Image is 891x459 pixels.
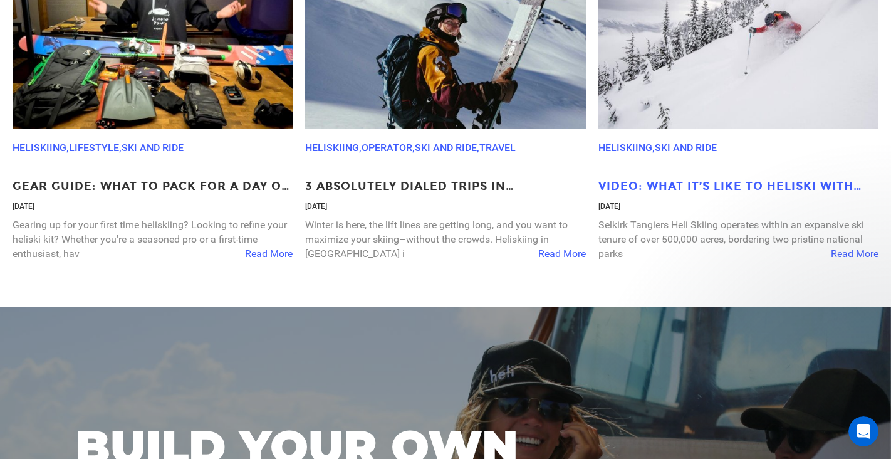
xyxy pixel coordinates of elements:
[305,179,585,195] a: 3 Absolutely Dialed Trips in [GEOGRAPHIC_DATA]
[598,179,878,195] a: Video: What It’s Like to Heliski With Selkirk Tangiers Heli Skiing
[13,218,293,261] p: Gearing up for your first time heliskiing? Looking to refine your heliski kit? Whether you're a s...
[66,142,69,154] span: ,
[412,142,415,154] span: ,
[415,142,477,154] a: Ski and Ride
[122,142,184,154] a: Ski and Ride
[13,179,293,195] a: Gear Guide: What To Pack For A Day Of Heliskiing & Backcountry Skiing
[848,416,878,446] iframe: Intercom live chat
[655,142,717,154] a: Ski and Ride
[305,201,585,212] p: [DATE]
[362,142,412,154] a: Operator
[598,218,878,261] p: Selkirk Tangiers Heli Skiing operates within an expansive ski tenure of over 500,000 acres, borde...
[652,142,655,154] span: ,
[538,247,586,261] span: Read More
[69,142,119,154] a: Lifestyle
[831,247,878,261] span: Read More
[598,142,652,154] a: Heliskiing
[359,142,362,154] span: ,
[119,142,122,154] span: ,
[479,142,516,154] a: Travel
[13,201,293,212] p: [DATE]
[245,247,293,261] span: Read More
[305,142,359,154] a: Heliskiing
[598,201,878,212] p: [DATE]
[477,142,479,154] span: ,
[13,142,66,154] a: Heliskiing
[305,218,585,261] p: Winter is here, the lift lines are getting long, and you want to maximize your skiing–without the...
